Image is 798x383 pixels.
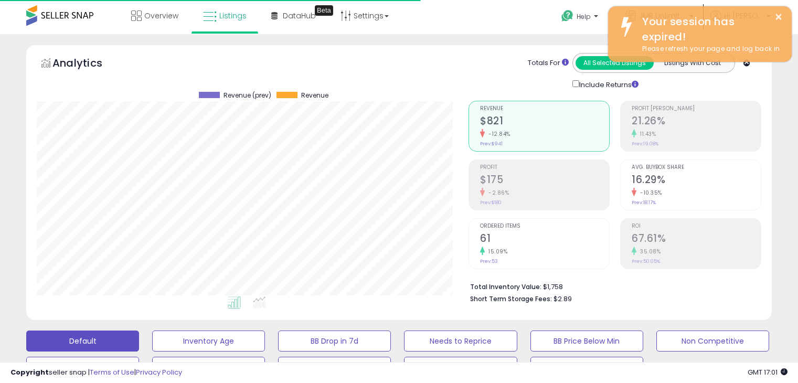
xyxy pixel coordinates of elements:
[144,10,178,21] span: Overview
[152,331,265,352] button: Inventory Age
[553,2,609,34] a: Help
[632,224,761,229] span: ROI
[632,141,658,147] small: Prev: 19.08%
[561,9,574,23] i: Get Help
[656,331,769,352] button: Non Competitive
[748,367,788,377] span: 2025-09-7 17:01 GMT
[470,294,552,303] b: Short Term Storage Fees:
[224,92,271,99] span: Revenue (prev)
[577,12,591,21] span: Help
[653,56,731,70] button: Listings With Cost
[632,232,761,247] h2: 67.61%
[26,357,139,378] button: Top Sellers
[315,5,333,16] div: Tooltip anchor
[632,199,656,206] small: Prev: 18.17%
[632,115,761,129] h2: 21.26%
[485,130,510,138] small: -12.84%
[404,331,517,352] button: Needs to Reprice
[278,357,391,378] button: Items Being Repriced
[480,258,498,264] small: Prev: 53
[528,58,569,68] div: Totals For
[632,258,660,264] small: Prev: 50.05%
[530,357,643,378] button: [PERSON_NAME]'s
[634,14,784,44] div: Your session has expired!
[480,199,502,206] small: Prev: $180
[636,189,662,197] small: -10.35%
[565,78,651,90] div: Include Returns
[283,10,316,21] span: DataHub
[480,224,609,229] span: Ordered Items
[10,367,49,377] strong: Copyright
[576,56,654,70] button: All Selected Listings
[404,357,517,378] button: 30 Day Decrease
[480,141,503,147] small: Prev: $941
[632,106,761,112] span: Profit [PERSON_NAME]
[480,106,609,112] span: Revenue
[485,189,509,197] small: -2.86%
[219,10,247,21] span: Listings
[52,56,123,73] h5: Analytics
[152,357,265,378] button: Selling @ Max
[530,331,643,352] button: BB Price Below Min
[480,115,609,129] h2: $821
[10,368,182,378] div: seller snap | |
[634,44,784,54] div: Please refresh your page and log back in
[632,174,761,188] h2: 16.29%
[90,367,134,377] a: Terms of Use
[632,165,761,171] span: Avg. Buybox Share
[470,282,541,291] b: Total Inventory Value:
[278,331,391,352] button: BB Drop in 7d
[136,367,182,377] a: Privacy Policy
[26,331,139,352] button: Default
[636,248,661,256] small: 35.08%
[301,92,328,99] span: Revenue
[480,232,609,247] h2: 61
[774,10,783,24] button: ×
[470,280,753,292] li: $1,758
[480,174,609,188] h2: $175
[480,165,609,171] span: Profit
[636,130,656,138] small: 11.43%
[554,294,572,304] span: $2.89
[485,248,507,256] small: 15.09%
